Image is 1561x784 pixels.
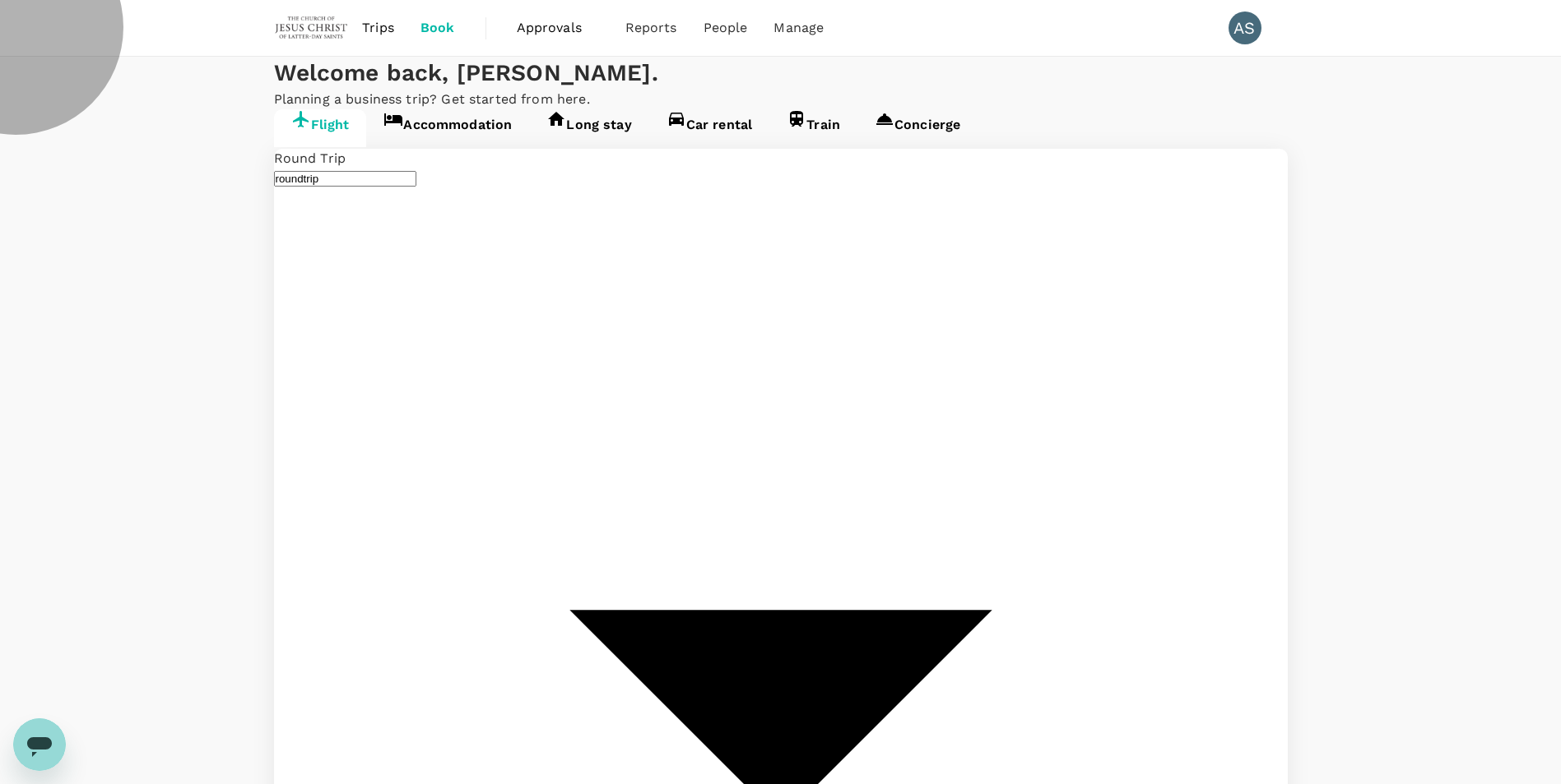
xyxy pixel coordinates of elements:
span: Manage [774,18,824,38]
a: Long stay [529,109,648,147]
img: The Malaysian Church of Jesus Christ of Latter-day Saints [274,10,350,46]
div: Round Trip [274,149,1288,168]
a: Car rental [649,109,770,147]
div: Welcome back , [PERSON_NAME] . [274,57,1288,90]
span: Reports [625,18,677,38]
span: Book [420,18,455,38]
span: Approvals [517,18,599,38]
a: Concierge [857,109,978,147]
iframe: Button to launch messaging window [13,718,66,771]
a: Flight [274,109,367,147]
span: Trips [362,18,394,38]
p: Planning a business trip? Get started from here. [274,90,1288,109]
a: Train [769,109,857,147]
div: AS [1229,12,1261,44]
a: Accommodation [366,109,529,147]
span: People [704,18,748,38]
